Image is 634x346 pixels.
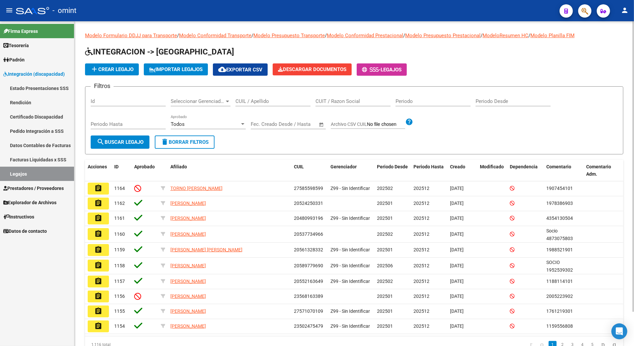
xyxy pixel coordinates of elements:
[85,160,112,182] datatable-header-cell: Acciones
[381,67,402,73] span: Legajos
[413,164,444,169] span: Periodo Hasta
[94,292,102,300] mat-icon: assignment
[170,308,206,314] span: [PERSON_NAME]
[450,201,464,206] span: [DATE]
[291,160,328,182] datatable-header-cell: CUIL
[170,294,206,299] span: [PERSON_NAME]
[413,308,429,314] span: 202512
[377,263,393,268] span: 202506
[413,323,429,329] span: 202512
[405,118,413,126] mat-icon: help
[330,323,370,329] span: Z99 - Sin Identificar
[546,323,573,329] span: 1159556808
[171,98,225,104] span: Seleccionar Gerenciador
[94,307,102,315] mat-icon: assignment
[90,65,98,73] mat-icon: add
[3,199,56,206] span: Explorador de Archivos
[294,323,323,329] span: 23502475479
[546,308,573,314] span: 1761219301
[450,164,465,169] span: Creado
[218,67,262,73] span: Exportar CSV
[3,70,65,78] span: Integración (discapacidad)
[90,66,134,72] span: Crear Legajo
[330,216,370,221] span: Z99 - Sin Identificar
[278,121,311,127] input: End date
[114,308,125,314] span: 1155
[114,216,125,221] span: 1161
[114,164,119,169] span: ID
[546,186,573,191] span: 1907454101
[330,247,370,252] span: Z99 - Sin Identificar
[85,47,234,56] span: INTEGRACION -> [GEOGRAPHIC_DATA]
[330,279,370,284] span: Z99 - Sin Identificar
[114,263,125,268] span: 1158
[94,214,102,222] mat-icon: assignment
[114,186,125,191] span: 1164
[450,231,464,237] span: [DATE]
[294,279,323,284] span: 20552163649
[170,186,223,191] span: TORNO [PERSON_NAME]
[413,263,429,268] span: 202512
[413,231,429,237] span: 202512
[294,216,323,221] span: 20480993196
[3,227,47,235] span: Datos de contacto
[5,6,13,14] mat-icon: menu
[362,67,381,73] span: -
[377,201,393,206] span: 202501
[546,164,571,169] span: Comentario
[611,323,627,339] div: Open Intercom Messenger
[52,3,76,18] span: - omint
[97,139,143,145] span: Buscar Legajo
[3,213,34,220] span: Instructivos
[218,65,226,73] mat-icon: cloud_download
[450,294,464,299] span: [DATE]
[546,216,573,221] span: 4354130504
[546,247,573,252] span: 1988521901
[94,184,102,192] mat-icon: assignment
[377,279,393,284] span: 202502
[170,263,206,268] span: [PERSON_NAME]
[413,294,429,299] span: 202512
[294,308,323,314] span: 27571070109
[586,164,611,177] span: Comentario Adm.
[546,201,573,206] span: 1978386903
[328,160,374,182] datatable-header-cell: Gerenciador
[318,121,325,129] button: Open calendar
[94,230,102,238] mat-icon: assignment
[477,160,507,182] datatable-header-cell: Modificado
[510,164,538,169] span: Dependencia
[374,160,411,182] datatable-header-cell: Periodo Desde
[377,323,393,329] span: 202501
[85,63,139,75] button: Crear Legajo
[405,33,481,39] a: Modelo Presupuesto Prestacional
[480,164,504,169] span: Modificado
[161,138,169,146] mat-icon: delete
[3,42,29,49] span: Tesorería
[114,279,125,284] span: 1157
[3,28,38,35] span: Firma Express
[94,246,102,254] mat-icon: assignment
[91,135,149,149] button: Buscar Legajo
[114,201,125,206] span: 1162
[584,160,623,182] datatable-header-cell: Comentario Adm.
[294,186,323,191] span: 27585598599
[377,294,393,299] span: 202501
[94,261,102,269] mat-icon: assignment
[294,263,323,268] span: 20589779690
[450,186,464,191] span: [DATE]
[3,56,25,63] span: Padrón
[97,138,105,146] mat-icon: search
[94,199,102,207] mat-icon: assignment
[377,231,393,237] span: 202502
[134,164,155,169] span: Aprobado
[331,122,367,127] span: Archivo CSV CUIL
[621,6,629,14] mat-icon: person
[330,263,370,268] span: Z99 - Sin Identificar
[161,139,209,145] span: Borrar Filtros
[546,294,573,299] span: 2005223902
[450,308,464,314] span: [DATE]
[546,279,573,284] span: 1188114101
[179,33,251,39] a: Modelo Conformidad Transporte
[447,160,477,182] datatable-header-cell: Creado
[170,231,206,237] span: [PERSON_NAME]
